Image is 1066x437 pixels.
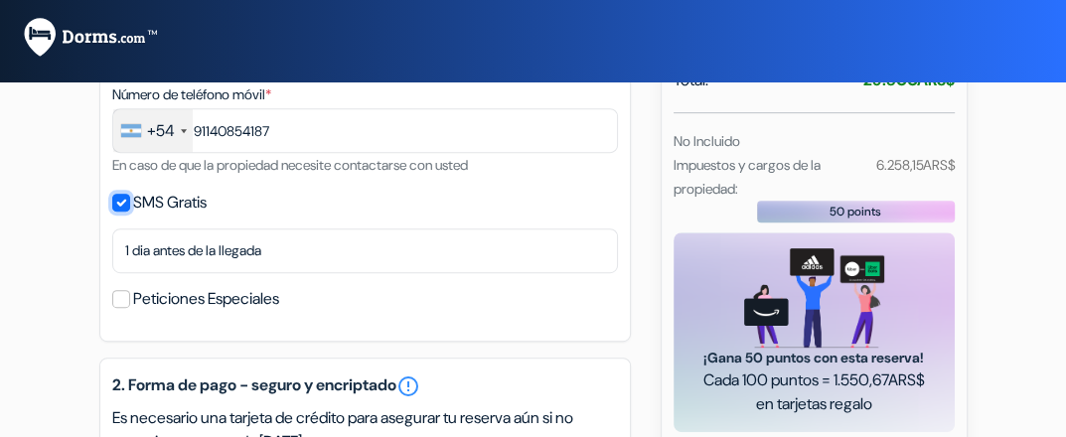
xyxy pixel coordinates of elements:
[112,156,468,174] small: En caso de que la propiedad necesite contactarse con usted
[863,70,955,90] strong: 29.800ARS$
[830,203,881,220] span: 50 points
[744,248,884,349] img: gift_card_hero_new.png
[697,368,931,416] span: Cada 100 puntos = 1.550,67ARS$ en tarjetas regalo
[697,348,931,368] span: ¡Gana 50 puntos con esta reserva!
[674,156,821,198] small: Impuestos y cargos de la propiedad:
[112,108,618,153] input: 9 11 2345-6789
[674,132,740,150] small: No Incluido
[113,109,193,152] div: Argentina: +54
[133,189,207,217] label: SMS Gratis
[133,285,279,313] label: Peticiones Especiales
[24,18,157,57] img: es.Dorms.com
[147,119,175,143] div: +54
[112,84,271,105] label: Número de teléfono móvil
[112,374,618,398] h5: 2. Forma de pago - seguro y encriptado
[876,156,956,174] small: 6.258,15ARS$
[396,374,420,398] a: error_outline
